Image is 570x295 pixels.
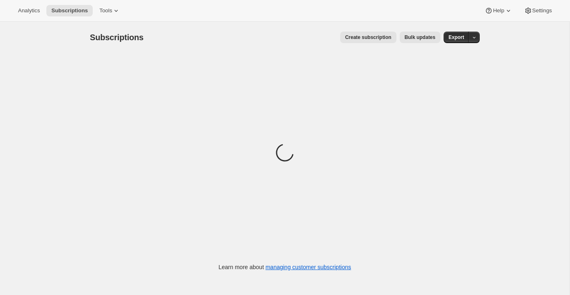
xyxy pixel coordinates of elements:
button: Export [444,32,469,43]
span: Analytics [18,7,40,14]
a: managing customer subscriptions [266,264,351,270]
button: Settings [519,5,557,16]
button: Subscriptions [46,5,93,16]
span: Help [493,7,504,14]
button: Help [480,5,517,16]
span: Subscriptions [51,7,88,14]
span: Create subscription [345,34,391,41]
button: Tools [94,5,125,16]
button: Analytics [13,5,45,16]
span: Bulk updates [405,34,435,41]
span: Export [449,34,464,41]
span: Settings [532,7,552,14]
span: Tools [99,7,112,14]
button: Bulk updates [400,32,440,43]
p: Learn more about [219,263,351,271]
span: Subscriptions [90,33,144,42]
button: Create subscription [340,32,396,43]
